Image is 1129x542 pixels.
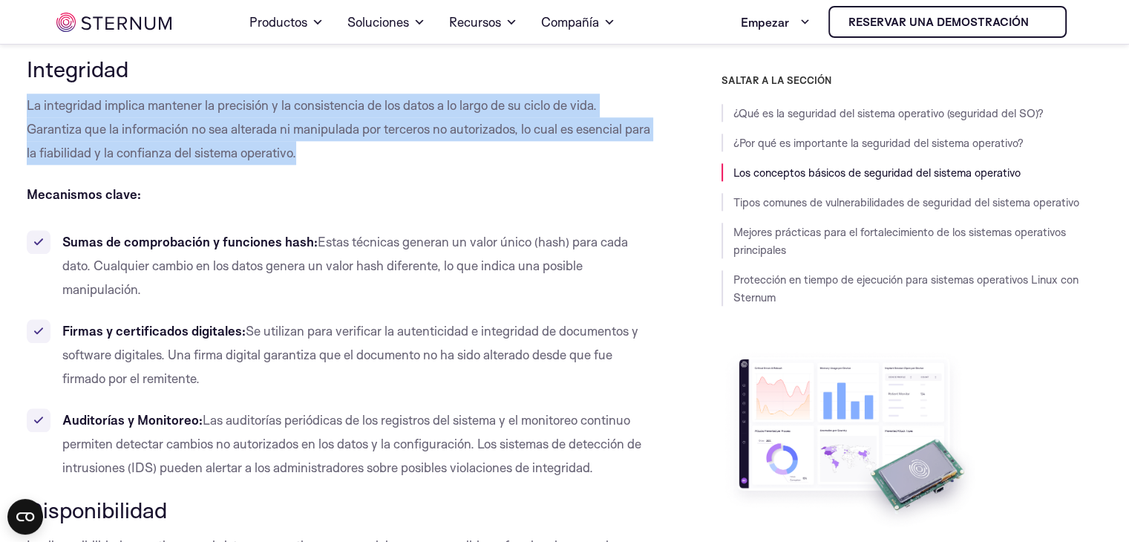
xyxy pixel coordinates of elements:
font: La integridad implica mantener la precisión y la consistencia de los datos a lo largo de su ciclo... [27,97,650,160]
font: Productos [249,14,307,30]
font: Compañía [541,14,599,30]
font: Empezar [741,15,789,30]
img: esternón iot [56,13,171,32]
img: Pruebe Sternum con un kit de evaluación gratuito [721,347,981,532]
font: Estas técnicas generan un valor único (hash) para cada dato. Cualquier cambio en los datos genera... [62,234,628,297]
a: Los conceptos básicos de seguridad del sistema operativo [733,166,1021,180]
font: Recursos [449,14,501,30]
a: Protección en tiempo de ejecución para sistemas operativos Linux con Sternum [733,272,1079,304]
img: esternón iot [1035,16,1047,28]
font: Soluciones [347,14,409,30]
a: Empezar [741,7,811,37]
font: Disponibilidad [27,496,167,523]
a: Tipos comunes de vulnerabilidades de seguridad del sistema operativo [733,195,1079,209]
font: Firmas y certificados digitales: [62,323,246,339]
a: ¿Qué es la seguridad del sistema operativo (seguridad del SO)? [733,106,1044,120]
a: Reservar una demostración [828,6,1067,38]
font: SALTAR A LA SECCIÓN [721,74,831,86]
button: Open CMP widget [7,499,43,535]
font: Las auditorías periódicas de los registros del sistema y el monitoreo continuo permiten detectar ... [62,412,641,475]
font: Sumas de comprobación y funciones hash: [62,234,318,249]
font: Se utilizan para verificar la autenticidad e integridad de documentos y software digitales. Una f... [62,323,638,386]
a: Mejores prácticas para el fortalecimiento de los sistemas operativos principales [733,225,1066,257]
a: ¿Por qué es importante la seguridad del sistema operativo? [733,136,1024,150]
font: Auditorías y Monitoreo: [62,412,203,428]
font: Reservar una demostración [848,15,1029,29]
font: Integridad [27,55,128,82]
font: Mecanismos clave: [27,186,141,202]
